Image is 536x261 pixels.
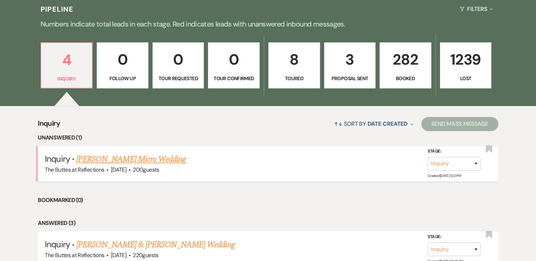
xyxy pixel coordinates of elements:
span: Date Created [368,120,407,127]
span: 200 guests [133,166,159,173]
span: ↑↓ [334,120,343,127]
p: Tour Requested [157,75,199,82]
span: Inquiry [38,118,60,133]
span: The Buttes at Reflections [45,166,104,173]
p: Inquiry [46,75,88,83]
span: [DATE] [111,166,126,173]
a: 0Tour Requested [153,42,204,88]
a: [PERSON_NAME] & [PERSON_NAME] Wedding [76,238,234,251]
p: Numbers indicate total leads in each stage. Red indicates leads with unanswered inbound messages. [14,18,522,30]
h3: Pipeline [41,4,74,14]
p: 1239 [445,48,487,71]
a: 3Proposal Sent [324,42,376,88]
span: The Buttes at Reflections [45,251,104,259]
p: Tour Confirmed [213,75,255,82]
a: 282Booked [380,42,431,88]
p: Booked [384,75,427,82]
li: Bookmarked (0) [38,196,498,205]
label: Stage: [428,148,481,155]
p: 8 [273,48,315,71]
p: Toured [273,75,315,82]
span: Inquiry [45,239,70,250]
a: 4Inquiry [41,42,93,88]
label: Stage: [428,233,481,241]
p: Proposal Sent [329,75,371,82]
a: 0Tour Confirmed [208,42,260,88]
p: 0 [157,48,199,71]
span: 220 guests [133,251,158,259]
li: Unanswered (1) [38,133,498,142]
li: Answered (3) [38,219,498,228]
span: Created: [DATE] 1:23 PM [428,173,461,178]
button: Send Mass Message [421,117,498,131]
p: 0 [101,48,144,71]
p: Follow Up [101,75,144,82]
span: [DATE] [111,251,126,259]
p: 282 [384,48,427,71]
button: Sort By Date Created [331,114,416,133]
p: 3 [329,48,371,71]
a: 1239Lost [440,42,492,88]
p: Lost [445,75,487,82]
a: [PERSON_NAME] Micro Wedding [76,153,186,166]
span: Inquiry [45,153,70,164]
a: 8Toured [268,42,320,88]
p: 4 [46,48,88,72]
p: 0 [213,48,255,71]
a: 0Follow Up [97,42,148,88]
